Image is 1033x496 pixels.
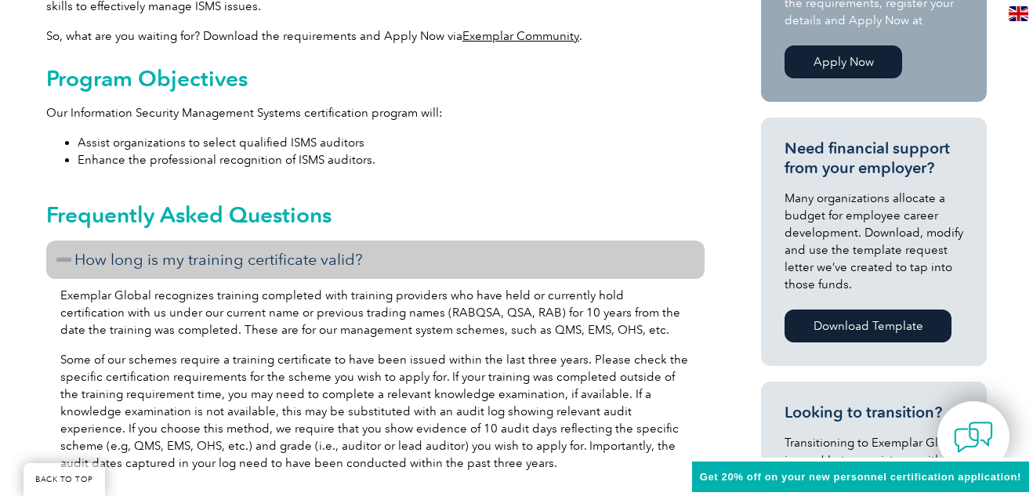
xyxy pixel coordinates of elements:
img: contact-chat.png [954,418,993,457]
h3: How long is my training certificate valid? [46,241,705,279]
p: Our Information Security Management Systems certification program will: [46,104,705,121]
h2: Program Objectives [46,66,705,91]
p: So, what are you waiting for? Download the requirements and Apply Now via . [46,27,705,45]
p: Exemplar Global recognizes training completed with training providers who have held or currently ... [60,287,690,339]
p: Some of our schemes require a training certificate to have been issued within the last three year... [60,351,690,472]
a: Exemplar Community [462,29,579,43]
a: Apply Now [785,45,902,78]
a: BACK TO TOP [24,463,105,496]
span: Get 20% off on your new personnel certification application! [700,471,1021,483]
h3: Looking to transition? [785,403,963,422]
a: Download Template [785,310,951,342]
img: en [1009,6,1028,21]
p: Many organizations allocate a budget for employee career development. Download, modify and use th... [785,190,963,293]
h2: Frequently Asked Questions [46,202,705,227]
li: Assist organizations to select qualified ISMS auditors [78,134,705,151]
li: Enhance the professional recognition of ISMS auditors. [78,151,705,168]
h3: Need financial support from your employer? [785,139,963,178]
